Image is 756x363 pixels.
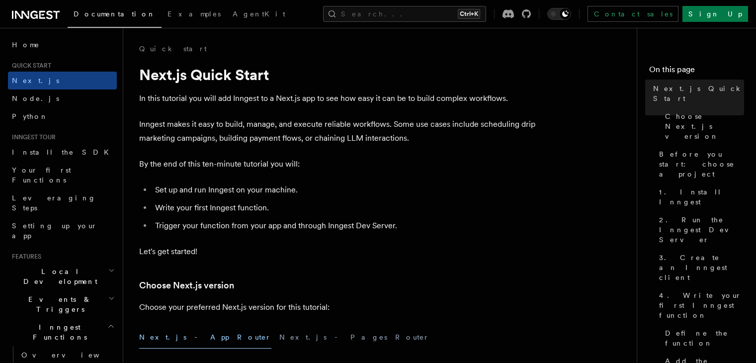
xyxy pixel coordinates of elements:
a: 3. Create an Inngest client [655,249,744,286]
span: Leveraging Steps [12,194,96,212]
span: Define the function [665,328,744,348]
p: Let's get started! [139,245,537,259]
span: Install the SDK [12,148,115,156]
a: Install the SDK [8,143,117,161]
a: Python [8,107,117,125]
p: By the end of this ten-minute tutorial you will: [139,157,537,171]
a: Define the function [661,324,744,352]
p: Inngest makes it easy to build, manage, and execute reliable workflows. Some use cases include sc... [139,117,537,145]
p: In this tutorial you will add Inngest to a Next.js app to see how easy it can be to build complex... [139,91,537,105]
span: 2. Run the Inngest Dev Server [659,215,744,245]
span: Setting up your app [12,222,97,240]
button: Next.js - Pages Router [279,326,429,349]
button: Local Development [8,263,117,290]
span: 4. Write your first Inngest function [659,290,744,320]
a: Quick start [139,44,207,54]
button: Next.js - App Router [139,326,271,349]
span: Local Development [8,267,108,286]
a: Choose Next.js version [139,278,234,292]
a: Contact sales [588,6,678,22]
a: Documentation [68,3,162,28]
span: Examples [168,10,221,18]
kbd: Ctrl+K [458,9,480,19]
a: Choose Next.js version [661,107,744,145]
li: Trigger your function from your app and through Inngest Dev Server. [152,219,537,233]
button: Toggle dark mode [547,8,571,20]
span: Node.js [12,94,59,102]
span: 3. Create an Inngest client [659,253,744,282]
a: Leveraging Steps [8,189,117,217]
a: AgentKit [227,3,291,27]
span: Events & Triggers [8,294,108,314]
a: Node.js [8,90,117,107]
button: Events & Triggers [8,290,117,318]
span: Next.js [12,77,59,85]
a: Your first Functions [8,161,117,189]
span: Choose Next.js version [665,111,744,141]
button: Search...Ctrl+K [323,6,486,22]
a: Next.js [8,72,117,90]
a: 2. Run the Inngest Dev Server [655,211,744,249]
a: 1. Install Inngest [655,183,744,211]
span: Inngest Functions [8,322,107,342]
span: 1. Install Inngest [659,187,744,207]
a: Before you start: choose a project [655,145,744,183]
a: Home [8,36,117,54]
span: Overview [21,351,124,359]
span: AgentKit [233,10,285,18]
a: 4. Write your first Inngest function [655,286,744,324]
button: Inngest Functions [8,318,117,346]
span: Before you start: choose a project [659,149,744,179]
span: Home [12,40,40,50]
h1: Next.js Quick Start [139,66,537,84]
a: Sign Up [682,6,748,22]
a: Next.js Quick Start [649,80,744,107]
span: Documentation [74,10,156,18]
span: Your first Functions [12,166,71,184]
span: Features [8,253,41,261]
a: Setting up your app [8,217,117,245]
a: Examples [162,3,227,27]
span: Python [12,112,48,120]
h4: On this page [649,64,744,80]
li: Write your first Inngest function. [152,201,537,215]
span: Inngest tour [8,133,56,141]
span: Quick start [8,62,51,70]
span: Next.js Quick Start [653,84,744,103]
p: Choose your preferred Next.js version for this tutorial: [139,300,537,314]
li: Set up and run Inngest on your machine. [152,183,537,197]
